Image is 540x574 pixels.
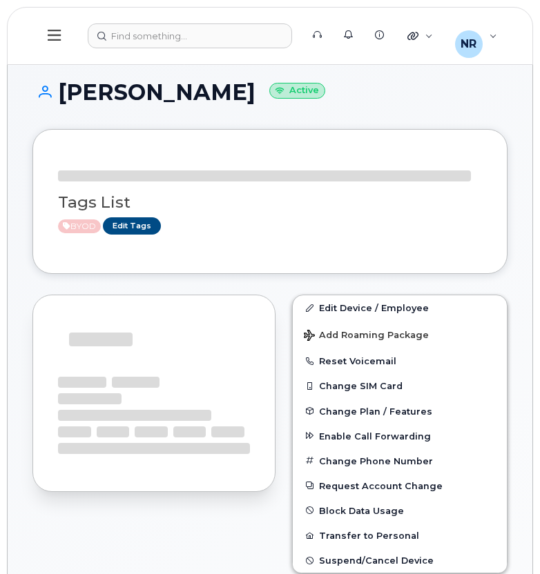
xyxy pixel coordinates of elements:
button: Suspend/Cancel Device [293,548,507,573]
button: Add Roaming Package [293,320,507,348]
span: Change Plan / Features [319,406,432,416]
h3: Tags List [58,194,482,211]
button: Change SIM Card [293,373,507,398]
button: Change Phone Number [293,448,507,473]
span: Suspend/Cancel Device [319,555,434,566]
span: Add Roaming Package [304,330,429,343]
span: Enable Call Forwarding [319,430,431,441]
button: Enable Call Forwarding [293,424,507,448]
small: Active [269,83,325,99]
button: Block Data Usage [293,498,507,523]
span: Active [58,219,101,233]
button: Transfer to Personal [293,523,507,548]
h1: [PERSON_NAME] [32,80,508,104]
button: Change Plan / Features [293,399,507,424]
button: Reset Voicemail [293,348,507,373]
a: Edit Device / Employee [293,295,507,320]
a: Edit Tags [103,217,161,235]
button: Request Account Change [293,473,507,498]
